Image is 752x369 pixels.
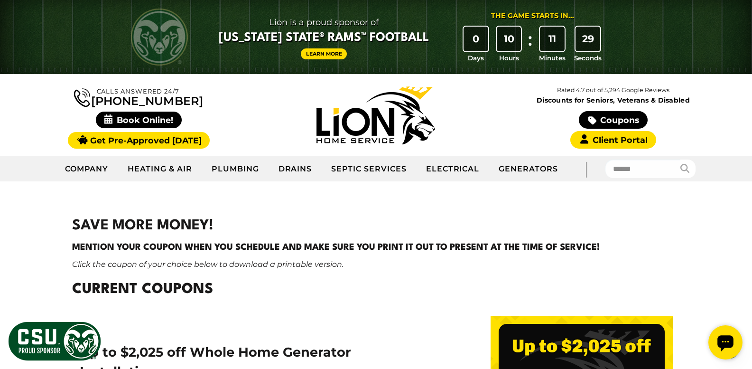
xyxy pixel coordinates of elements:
[118,157,202,181] a: Heating & Air
[567,156,605,181] div: |
[56,157,119,181] a: Company
[579,111,647,129] a: Coupons
[494,85,732,95] p: Rated 4.7 out of 5,294 Google Reviews
[131,9,188,66] img: CSU Rams logo
[72,219,214,233] strong: SAVE MORE MONEY!
[74,86,203,107] a: [PHONE_NUMBER]
[72,279,680,301] h2: Current Coupons
[96,112,182,128] span: Book Online!
[269,157,322,181] a: Drains
[489,157,567,181] a: Generators
[202,157,269,181] a: Plumbing
[301,48,347,59] a: Learn More
[574,53,602,63] span: Seconds
[219,30,429,46] span: [US_STATE] State® Rams™ Football
[72,241,680,254] h4: Mention your coupon when you schedule and make sure you print it out to present at the time of se...
[72,260,344,269] em: Click the coupon of your choice below to download a printable version.
[576,27,600,51] div: 29
[499,53,519,63] span: Hours
[525,27,535,63] div: :
[539,53,566,63] span: Minutes
[417,157,490,181] a: Electrical
[540,27,565,51] div: 11
[322,157,416,181] a: Septic Services
[7,321,102,362] img: CSU Sponsor Badge
[570,131,656,149] a: Client Portal
[464,27,488,51] div: 0
[4,4,38,38] div: Open chat widget
[491,11,574,21] div: The Game Starts in...
[68,132,210,149] a: Get Pre-Approved [DATE]
[316,86,435,144] img: Lion Home Service
[468,53,484,63] span: Days
[219,15,429,30] span: Lion is a proud sponsor of
[497,97,730,104] span: Discounts for Seniors, Veterans & Disabled
[497,27,521,51] div: 10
